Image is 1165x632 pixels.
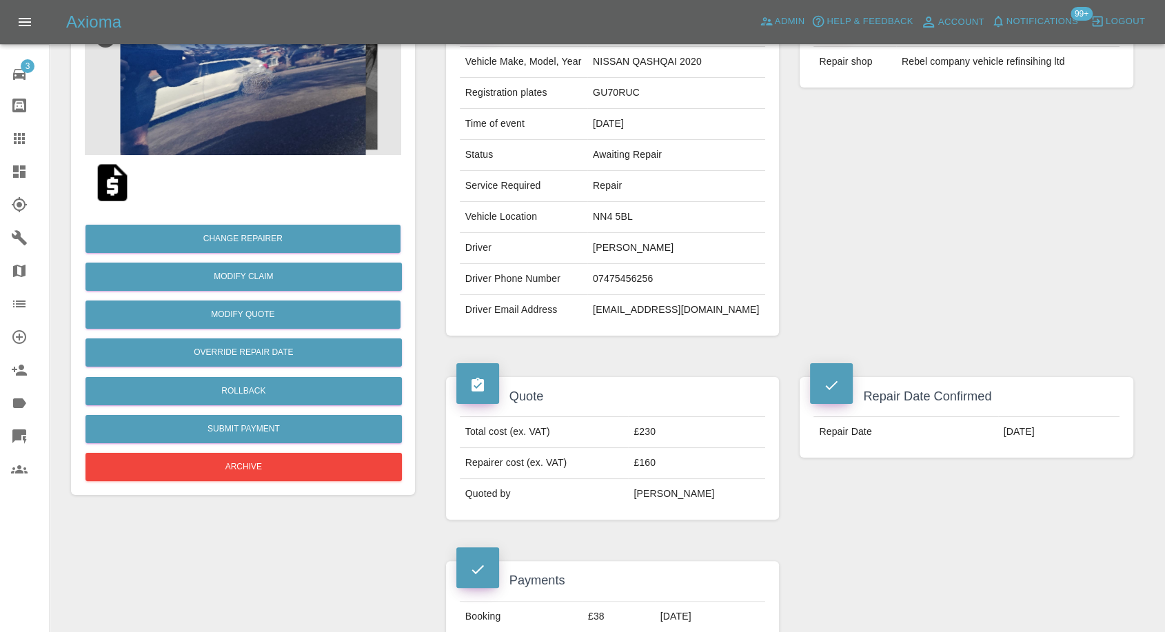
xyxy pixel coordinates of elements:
[628,479,765,509] td: [PERSON_NAME]
[587,140,765,171] td: Awaiting Repair
[85,17,401,155] img: f11581ee-ca34-4a9b-b033-e533886b2e1f
[460,202,587,233] td: Vehicle Location
[810,387,1123,406] h4: Repair Date Confirmed
[460,448,629,479] td: Repairer cost (ex. VAT)
[460,601,582,631] td: Booking
[756,11,809,32] a: Admin
[587,109,765,140] td: [DATE]
[813,417,997,447] td: Repair Date
[460,47,587,78] td: Vehicle Make, Model, Year
[1106,14,1145,30] span: Logout
[460,109,587,140] td: Time of event
[85,338,402,367] button: Override Repair Date
[85,300,401,329] button: Modify Quote
[587,47,765,78] td: NISSAN QASHQAI 2020
[1071,7,1093,21] span: 99+
[587,78,765,109] td: GU70RUC
[808,11,916,32] button: Help & Feedback
[85,377,402,405] button: Rollback
[90,161,134,205] img: qt_1S3VRfA4aDea5wMjDntw3io4
[582,601,655,631] td: £38
[85,225,401,253] button: Change Repairer
[587,233,765,264] td: [PERSON_NAME]
[813,47,895,77] td: Repair shop
[655,601,766,631] td: [DATE]
[988,11,1082,32] button: Notifications
[460,479,629,509] td: Quoted by
[460,171,587,202] td: Service Required
[460,78,587,109] td: Registration plates
[460,140,587,171] td: Status
[85,263,402,291] a: Modify Claim
[8,6,41,39] button: Open drawer
[628,417,765,448] td: £230
[587,295,765,325] td: [EMAIL_ADDRESS][DOMAIN_NAME]
[896,47,1120,77] td: Rebel company vehicle refinsihing ltd
[628,448,765,479] td: £160
[998,417,1120,447] td: [DATE]
[587,171,765,202] td: Repair
[827,14,913,30] span: Help & Feedback
[1087,11,1148,32] button: Logout
[21,59,34,73] span: 3
[460,233,587,264] td: Driver
[460,264,587,295] td: Driver Phone Number
[587,202,765,233] td: NN4 5BL
[917,11,988,33] a: Account
[460,417,629,448] td: Total cost (ex. VAT)
[938,14,984,30] span: Account
[460,295,587,325] td: Driver Email Address
[775,14,805,30] span: Admin
[1006,14,1078,30] span: Notifications
[587,264,765,295] td: 07475456256
[456,571,769,590] h4: Payments
[85,415,402,443] button: Submit Payment
[85,453,402,481] button: Archive
[456,387,769,406] h4: Quote
[66,11,121,33] h5: Axioma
